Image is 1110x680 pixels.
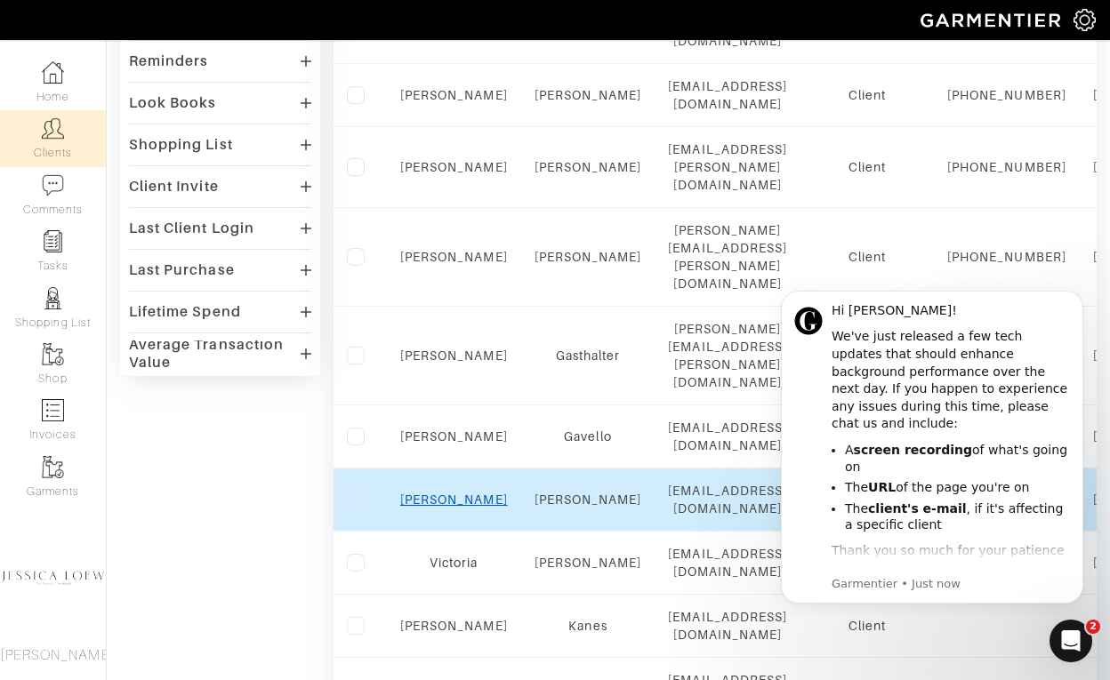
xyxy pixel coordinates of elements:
iframe: Intercom live chat [1050,620,1092,662]
img: gear-icon-white-bd11855cb880d31180b6d7d6211b90ccbf57a29d726f0c71d8c61bd08dd39cc2.png [1074,9,1096,31]
a: [PERSON_NAME] [400,88,508,102]
img: reminder-icon-8004d30b9f0a5d33ae49ab947aed9ed385cf756f9e5892f1edd6e32f2345188e.png [42,230,64,252]
div: [EMAIL_ADDRESS][DOMAIN_NAME] [668,545,787,580]
div: [PHONE_NUMBER] [947,248,1066,266]
div: [PHONE_NUMBER] [947,86,1066,104]
img: stylists-icon-eb353228a002819b7ec25b43dbf5f0378dd9e0616d9560372ff212230b889e62.png [42,287,64,309]
div: [PERSON_NAME][EMAIL_ADDRESS][PERSON_NAME][DOMAIN_NAME] [668,221,787,292]
a: [PERSON_NAME] [400,250,508,264]
a: [PERSON_NAME] [535,492,642,507]
a: [PERSON_NAME] [400,348,508,363]
div: Reminders [129,52,208,70]
div: [EMAIL_ADDRESS][DOMAIN_NAME] [668,419,787,454]
img: comment-icon-a0a6a9ef722e966f86d9cbdc48e553b5cf19dbc54f86b18d962a5391bc8f6eb6.png [42,174,64,196]
div: [EMAIL_ADDRESS][DOMAIN_NAME] [668,482,787,517]
div: [EMAIL_ADDRESS][DOMAIN_NAME] [668,77,787,113]
div: Client [814,617,921,635]
div: Client [814,86,921,104]
img: clients-icon-6bae9207a08558b7cb47a8932f037763ab4055f8c8b6bfacd5dc20c3e0201464.png [42,117,64,140]
a: [PERSON_NAME] [535,88,642,102]
a: [PERSON_NAME] [400,492,508,507]
a: Victoria [430,556,478,570]
div: [PERSON_NAME][EMAIL_ADDRESS][PERSON_NAME][DOMAIN_NAME] [668,320,787,391]
img: garments-icon-b7da505a4dc4fd61783c78ac3ca0ef83fa9d6f193b1c9dc38574b1d14d53ca28.png [42,456,64,478]
div: [EMAIL_ADDRESS][PERSON_NAME][DOMAIN_NAME] [668,140,787,194]
a: [PERSON_NAME] [535,250,642,264]
div: Last Purchase [129,261,235,279]
div: Lifetime Spend [129,303,241,321]
a: [PERSON_NAME] [535,556,642,570]
div: Average Transaction Value [129,336,301,372]
a: Gasthalter [556,348,621,363]
a: [PERSON_NAME] [535,160,642,174]
div: Client [814,248,921,266]
div: [PHONE_NUMBER] [947,158,1066,176]
div: Shopping List [129,136,233,154]
span: 2 [1086,620,1100,634]
img: garmentier-logo-header-white-b43fb05a5012e4ada735d5af1a66efaba907eab6374d6393d1fbf88cb4ef424d.png [912,4,1074,36]
a: Kanes [568,619,607,633]
a: [PERSON_NAME] [400,160,508,174]
img: orders-icon-0abe47150d42831381b5fb84f609e132dff9fe21cb692f30cb5eec754e2cba89.png [42,399,64,421]
div: Client Invite [129,178,219,196]
div: [EMAIL_ADDRESS][DOMAIN_NAME] [668,608,787,644]
div: Look Books [129,94,217,112]
img: garments-icon-b7da505a4dc4fd61783c78ac3ca0ef83fa9d6f193b1c9dc38574b1d14d53ca28.png [42,343,64,365]
a: Gavello [564,429,611,444]
a: [PERSON_NAME] [400,429,508,444]
iframe: Intercom notifications message [754,275,1110,614]
div: Client [814,158,921,176]
div: Last Client Login [129,220,254,237]
img: dashboard-icon-dbcd8f5a0b271acd01030246c82b418ddd0df26cd7fceb0bd07c9910d44c42f6.png [42,61,64,84]
a: [PERSON_NAME] [400,619,508,633]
